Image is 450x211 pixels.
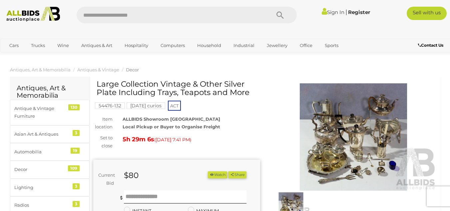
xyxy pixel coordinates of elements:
a: Antiques & Art [77,40,117,51]
div: Radios [14,201,69,209]
li: Watch this item [208,171,227,178]
div: Asian Art & Antiques [14,130,69,138]
a: Decor [126,67,139,72]
h1: Large Collection Vintage & Other Silver Plate Including Trays, Teapots and More [97,80,258,97]
div: Lighting [14,184,69,191]
div: 3 [73,130,80,136]
a: Sports [320,40,343,51]
div: Item location [88,115,118,131]
span: [DATE] 7:41 PM [156,137,190,143]
div: 109 [68,165,80,171]
a: Antiques, Art & Memorabilia [10,67,71,72]
div: Antique & Vintage Furniture [14,105,69,120]
a: Antiques & Vintage [77,67,119,72]
a: Hospitality [120,40,153,51]
div: Automobilia [14,148,69,156]
a: Industrial [229,40,259,51]
strong: $80 [124,171,139,180]
button: Search [263,7,297,23]
a: Office [295,40,317,51]
a: Wine [53,40,73,51]
div: 130 [68,104,80,110]
strong: Local Pickup or Buyer to Organise Freight [123,124,220,129]
div: 19 [71,148,80,154]
a: [GEOGRAPHIC_DATA] [5,51,61,62]
a: Sell with us [407,7,447,20]
a: Jewellery [262,40,292,51]
a: Sign In [322,9,344,15]
a: Contact Us [418,42,445,49]
a: 54476-132 [95,103,125,108]
div: Current Bid [93,171,119,187]
div: 3 [73,183,80,189]
strong: ALLBIDS Showroom [GEOGRAPHIC_DATA] [123,116,220,122]
a: Cars [5,40,23,51]
mark: 54476-132 [95,102,125,109]
b: Contact Us [418,43,443,48]
span: | [345,8,347,16]
a: Automobilia 19 [10,143,90,161]
a: Antique & Vintage Furniture 130 [10,100,90,125]
a: Household [193,40,225,51]
a: Asian Art & Antiques 3 [10,125,90,143]
span: ( ) [154,137,191,142]
a: Computers [156,40,189,51]
strong: 5h 29m 6s [123,136,154,143]
div: Decor [14,166,69,173]
a: Lighting 3 [10,179,90,196]
mark: [DATE] curios [127,102,165,109]
a: Trucks [27,40,49,51]
button: Watch [208,171,227,178]
a: Decor 109 [10,161,90,178]
div: 3 [73,201,80,207]
div: Set to close [88,134,118,150]
button: Share [228,171,246,178]
a: Register [348,9,370,15]
img: Allbids.com.au [3,7,63,22]
img: Large Collection Vintage & Other Silver Plate Including Trays, Teapots and More [270,83,437,191]
h2: Antiques, Art & Memorabilia [17,84,83,99]
span: ACT [168,101,181,111]
a: [DATE] curios [127,103,165,108]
